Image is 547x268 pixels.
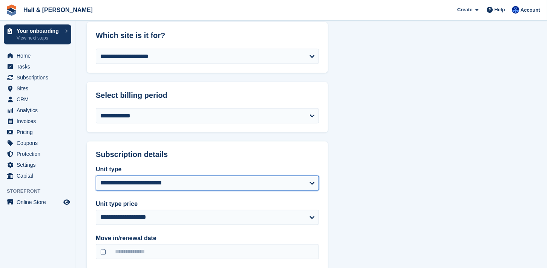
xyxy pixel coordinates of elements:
[4,149,71,159] a: menu
[4,197,71,207] a: menu
[96,234,319,243] label: Move in/renewal date
[17,127,62,137] span: Pricing
[96,31,319,40] h2: Which site is it for?
[96,200,319,209] label: Unit type price
[20,4,96,16] a: Hall & [PERSON_NAME]
[17,171,62,181] span: Capital
[495,6,505,14] span: Help
[7,187,75,195] span: Storefront
[6,5,17,16] img: stora-icon-8386f47178a22dfd0bd8f6a31ec36ba5ce8667c1dd55bd0f319d3a0aa187defe.svg
[17,94,62,105] span: CRM
[17,138,62,148] span: Coupons
[17,160,62,170] span: Settings
[17,61,62,72] span: Tasks
[96,151,319,159] h2: Subscription details
[4,83,71,94] a: menu
[4,24,71,44] a: Your onboarding View next steps
[457,6,472,14] span: Create
[4,127,71,137] a: menu
[4,94,71,105] a: menu
[17,28,61,33] p: Your onboarding
[17,105,62,116] span: Analytics
[4,72,71,83] a: menu
[17,35,61,41] p: View next steps
[17,83,62,94] span: Sites
[62,198,71,207] a: Preview store
[4,50,71,61] a: menu
[4,61,71,72] a: menu
[17,149,62,159] span: Protection
[96,91,319,100] h2: Select billing period
[521,6,540,14] span: Account
[4,160,71,170] a: menu
[4,171,71,181] a: menu
[96,165,319,174] label: Unit type
[512,6,519,14] img: Claire Banham
[4,138,71,148] a: menu
[17,197,62,207] span: Online Store
[17,72,62,83] span: Subscriptions
[4,116,71,126] a: menu
[17,50,62,61] span: Home
[4,105,71,116] a: menu
[17,116,62,126] span: Invoices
